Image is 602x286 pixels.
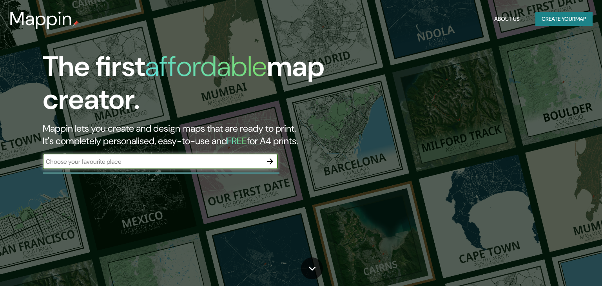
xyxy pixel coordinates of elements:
[145,48,267,85] h1: affordable
[532,255,593,277] iframe: Help widget launcher
[535,12,593,26] button: Create yourmap
[43,157,262,166] input: Choose your favourite place
[43,122,344,147] h2: Mappin lets you create and design maps that are ready to print. It's completely personalised, eas...
[9,8,73,30] h3: Mappin
[227,135,247,147] h5: FREE
[491,12,523,26] button: About Us
[73,20,79,27] img: mappin-pin
[43,50,344,122] h1: The first map creator.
